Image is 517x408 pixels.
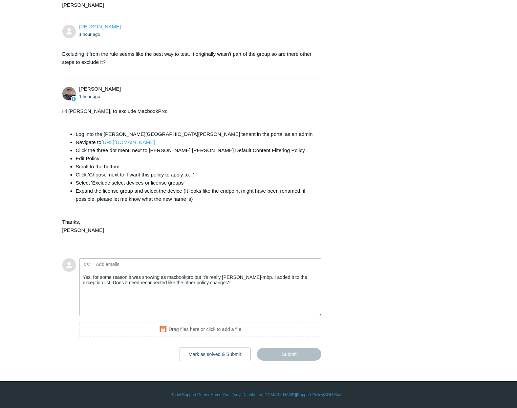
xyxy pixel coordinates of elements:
[93,259,166,269] input: Add emails
[79,24,121,29] span: Ken Lewellen
[62,107,315,234] div: Hi [PERSON_NAME], to exclude MacbookPro: Thanks, [PERSON_NAME]
[263,392,296,398] a: [DOMAIN_NAME]
[76,138,315,146] li: Navigate to
[76,187,315,203] li: Expand the license group and select the device (It looks like the endpoint might have been rename...
[76,154,315,163] li: Edit Policy
[76,146,315,154] li: Click the three dot menu next to [PERSON_NAME] [PERSON_NAME] Default Content Filtering Policy
[324,392,346,398] a: SGN Status
[79,32,100,37] time: 09/17/2025, 12:53
[297,392,323,398] a: Support Policy
[79,24,121,29] a: [PERSON_NAME]
[76,130,315,138] li: Log into the [PERSON_NAME][GEOGRAPHIC_DATA][PERSON_NAME] tenant in the portal as an admin
[101,139,155,145] a: [URL][DOMAIN_NAME]
[79,86,121,92] span: Matt Robinson
[179,347,251,361] button: Mark as solved & Submit
[76,171,315,179] li: Click 'Choose' next to 'I want this policy to apply to...'
[62,392,455,398] div: | | | |
[79,94,100,99] time: 09/17/2025, 13:08
[222,392,262,398] a: Your Todyl Dashboard
[171,392,221,398] a: Todyl Support Center Home
[76,163,315,171] li: Scroll to the bottom
[76,179,315,187] li: Select 'Exclude select devices or license groups'
[62,50,315,66] p: Excluding it from the rule seems like the best way to test. It originally wasn't part of the grou...
[79,271,322,316] textarea: Add your reply
[257,348,321,361] input: Submit
[84,259,90,269] label: CC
